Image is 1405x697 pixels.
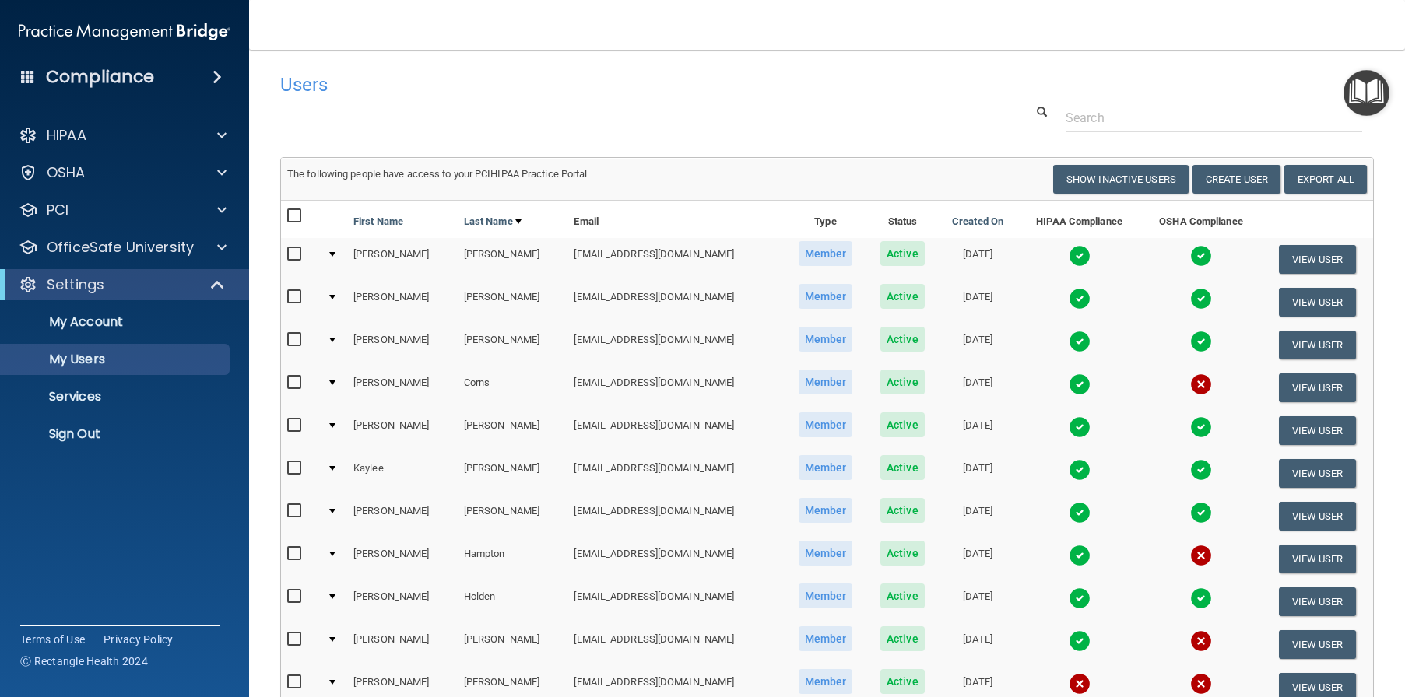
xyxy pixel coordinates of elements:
p: HIPAA [47,126,86,145]
a: Export All [1284,165,1367,194]
a: OfficeSafe University [19,238,227,257]
td: [PERSON_NAME] [458,495,568,538]
td: [PERSON_NAME] [458,324,568,366]
img: tick.e7d51cea.svg [1069,545,1091,566]
img: cross.ca9f0e7f.svg [1190,630,1212,652]
a: Privacy Policy [104,632,174,647]
img: tick.e7d51cea.svg [1069,459,1091,481]
td: [DATE] [938,324,1018,366]
td: [EMAIL_ADDRESS][DOMAIN_NAME] [567,366,783,409]
td: [DATE] [938,281,1018,324]
button: View User [1279,331,1356,359]
span: Active [880,498,925,523]
img: tick.e7d51cea.svg [1190,459,1212,481]
span: The following people have access to your PCIHIPAA Practice Portal [287,168,588,180]
td: [DATE] [938,623,1018,666]
td: [PERSON_NAME] [458,623,568,666]
img: tick.e7d51cea.svg [1069,587,1091,609]
td: [EMAIL_ADDRESS][DOMAIN_NAME] [567,495,783,538]
td: [DATE] [938,409,1018,452]
td: [EMAIL_ADDRESS][DOMAIN_NAME] [567,452,783,495]
p: Sign Out [10,426,223,442]
span: Active [880,241,925,266]
p: OSHA [47,163,86,182]
span: Member [799,498,853,523]
td: [EMAIL_ADDRESS][DOMAIN_NAME] [567,623,783,666]
input: Search [1066,103,1362,132]
span: Ⓒ Rectangle Health 2024 [20,653,148,669]
img: tick.e7d51cea.svg [1069,502,1091,524]
td: [PERSON_NAME] [347,238,458,281]
img: cross.ca9f0e7f.svg [1190,673,1212,695]
th: Type [784,201,867,238]
td: [PERSON_NAME] [347,538,458,580]
td: [DATE] [938,238,1018,281]
span: Member [799,412,853,437]
span: Member [799,583,853,608]
button: Show Inactive Users [1053,165,1189,194]
button: View User [1279,459,1356,488]
td: [EMAIL_ADDRESS][DOMAIN_NAME] [567,238,783,281]
a: Settings [19,275,226,294]
span: Active [880,541,925,566]
td: [PERSON_NAME] [347,623,458,666]
button: View User [1279,288,1356,317]
td: [EMAIL_ADDRESS][DOMAIN_NAME] [567,580,783,623]
span: Member [799,541,853,566]
span: Member [799,241,853,266]
a: HIPAA [19,126,227,145]
img: tick.e7d51cea.svg [1190,587,1212,609]
td: [PERSON_NAME] [458,409,568,452]
img: tick.e7d51cea.svg [1069,288,1091,310]
img: tick.e7d51cea.svg [1069,245,1091,267]
td: [DATE] [938,538,1018,580]
span: Member [799,626,853,651]
td: Kaylee [347,452,458,495]
button: View User [1279,587,1356,616]
img: tick.e7d51cea.svg [1069,630,1091,652]
span: Active [880,583,925,608]
p: My Account [10,314,223,330]
img: tick.e7d51cea.svg [1190,288,1212,310]
button: View User [1279,502,1356,531]
p: PCI [47,201,68,219]
img: tick.e7d51cea.svg [1190,502,1212,524]
button: View User [1279,416,1356,445]
a: Last Name [464,212,522,231]
a: PCI [19,201,227,219]
img: tick.e7d51cea.svg [1190,416,1212,438]
td: [DATE] [938,495,1018,538]
h4: Users [280,75,908,95]
td: Holden [458,580,568,623]
span: Active [880,412,925,437]
td: [EMAIL_ADDRESS][DOMAIN_NAME] [567,281,783,324]
td: Corns [458,366,568,409]
h4: Compliance [46,66,154,88]
a: First Name [353,212,403,231]
a: Terms of Use [20,632,85,647]
th: OSHA Compliance [1141,201,1261,238]
img: tick.e7d51cea.svg [1069,331,1091,352]
span: Member [799,327,853,352]
span: Member [799,284,853,309]
img: PMB logo [19,16,230,47]
td: [PERSON_NAME] [458,238,568,281]
a: Created On [952,212,1003,231]
td: [PERSON_NAME] [347,495,458,538]
span: Member [799,455,853,480]
img: cross.ca9f0e7f.svg [1069,673,1091,695]
span: Active [880,327,925,352]
td: [EMAIL_ADDRESS][DOMAIN_NAME] [567,538,783,580]
p: Settings [47,275,104,294]
span: Active [880,626,925,651]
td: [DATE] [938,452,1018,495]
td: Hampton [458,538,568,580]
p: Services [10,389,223,405]
img: cross.ca9f0e7f.svg [1190,545,1212,566]
span: Active [880,669,925,694]
td: [PERSON_NAME] [347,366,458,409]
img: tick.e7d51cea.svg [1190,331,1212,352]
button: Create User [1192,165,1280,194]
th: Status [867,201,938,238]
button: View User [1279,545,1356,573]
